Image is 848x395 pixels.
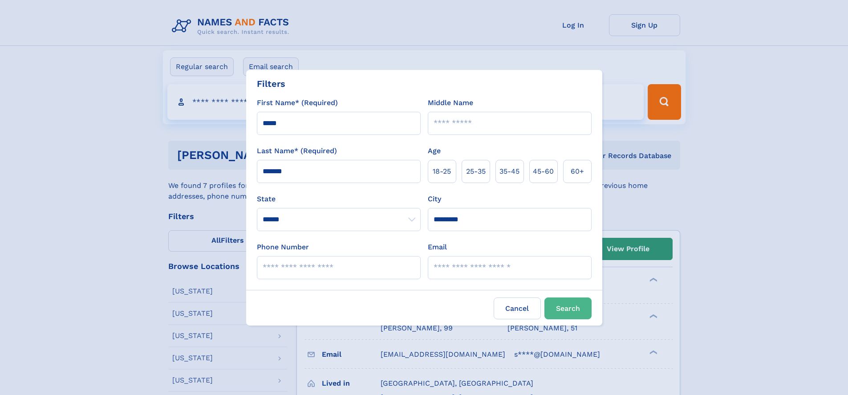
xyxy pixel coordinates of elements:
[428,194,441,204] label: City
[428,146,441,156] label: Age
[257,77,285,90] div: Filters
[257,146,337,156] label: Last Name* (Required)
[257,194,421,204] label: State
[544,297,592,319] button: Search
[499,166,519,177] span: 35‑45
[257,242,309,252] label: Phone Number
[494,297,541,319] label: Cancel
[257,98,338,108] label: First Name* (Required)
[466,166,486,177] span: 25‑35
[571,166,584,177] span: 60+
[433,166,451,177] span: 18‑25
[428,98,473,108] label: Middle Name
[428,242,447,252] label: Email
[533,166,554,177] span: 45‑60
